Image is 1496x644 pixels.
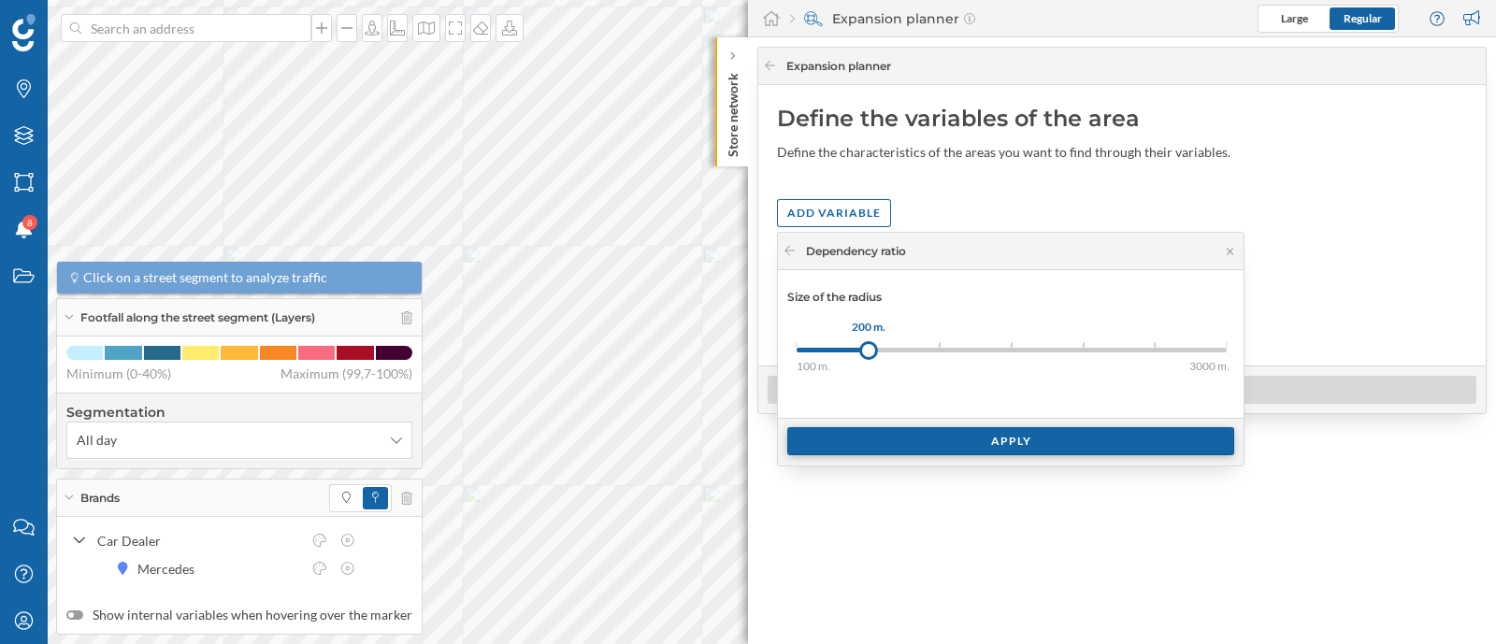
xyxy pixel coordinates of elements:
div: Expansion planner [790,9,975,28]
span: All day [77,431,117,450]
h4: Segmentation [66,403,412,422]
img: search-areas.svg [804,9,823,28]
div: Mercedes [137,559,204,579]
div: 200 m. [845,318,892,336]
p: Size of the radius [787,289,1234,306]
span: Minimum (0-40%) [66,365,171,383]
label: Show internal variables when hovering over the marker [66,606,412,624]
span: Large [1281,11,1308,25]
div: Define the characteristics of the areas you want to find through their variables. [777,143,1263,162]
p: Store network [724,65,742,157]
span: Brands [80,490,120,507]
div: 100 m. [797,357,843,376]
span: 8 [27,213,33,232]
div: Define the variables of the area [777,104,1467,134]
span: Click on a street segment to analyze traffic [83,268,327,287]
span: Maximum (99,7-100%) [280,365,412,383]
span: Regular [1344,11,1382,25]
span: Dependency ratio [806,243,906,260]
div: 3000 m. [1189,357,1264,376]
span: Expansion planner [786,58,891,75]
span: Footfall along the street segment (Layers) [80,309,315,326]
img: Geoblink Logo [12,14,36,51]
span: Assistance [30,13,121,30]
div: Car Dealer [97,531,301,551]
